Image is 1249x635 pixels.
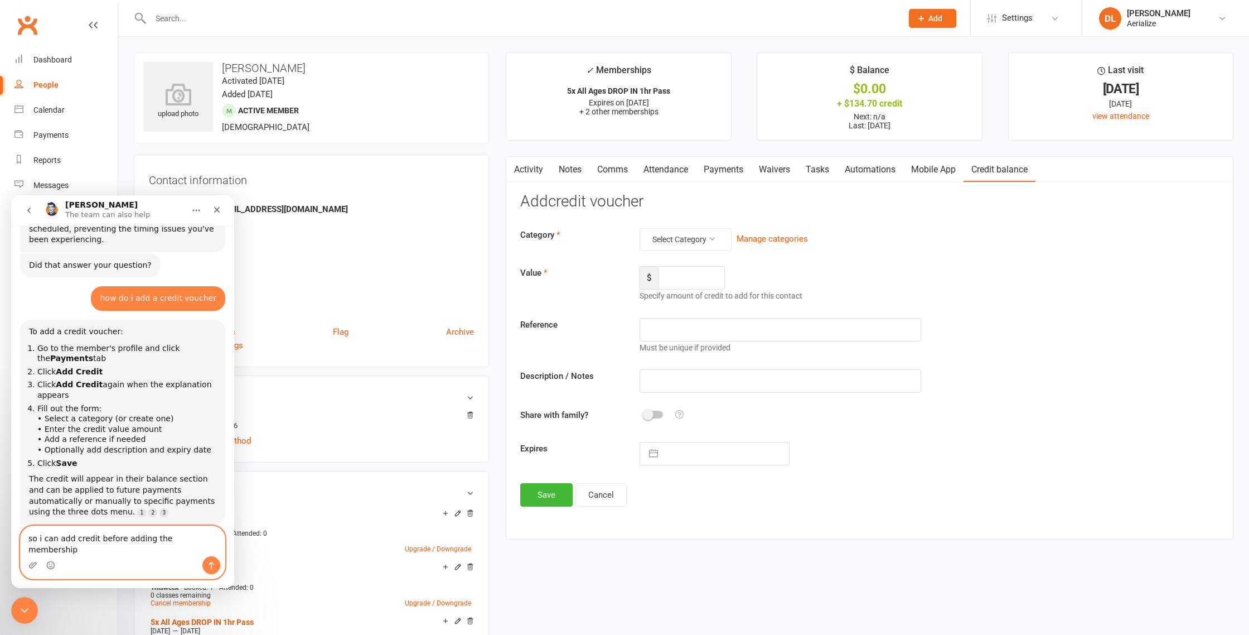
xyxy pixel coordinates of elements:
[512,266,631,280] label: Value
[586,65,593,76] i: ✓
[512,442,631,455] label: Expires
[151,413,468,421] strong: Bank account
[149,391,474,403] h3: Wallet
[1019,98,1223,110] div: [DATE]
[149,170,474,186] h3: Contact information
[26,208,205,260] li: Fill out the form: • Select a category (or create one) • Enter the credit value amount • Add a re...
[589,157,636,182] a: Comms
[1019,83,1223,95] div: [DATE]
[149,486,474,498] h3: Membership
[151,618,254,627] a: 5x All Ages DROP IN 1hr Pass
[151,285,474,295] div: Date of Birth
[33,131,69,139] div: Payments
[151,204,474,214] strong: [PERSON_NAME][EMAIL_ADDRESS][DOMAIN_NAME]
[151,627,170,635] span: [DATE]
[151,227,474,237] strong: 0490886422
[151,307,474,317] div: Location
[26,263,205,273] li: Click
[1097,63,1144,83] div: Last visit
[640,341,921,354] div: Must be unique if provided
[767,98,971,109] div: + $134.70 credit
[798,157,837,182] a: Tasks
[147,11,894,26] input: Search...
[1127,18,1190,28] div: Aerialize
[151,272,474,282] strong: 10470452
[151,249,474,259] strong: [STREET_ADDRESS]
[222,122,309,132] span: [DEMOGRAPHIC_DATA]
[149,411,474,431] li: [PERSON_NAME]
[151,239,474,250] div: Address
[837,157,903,182] a: Automations
[151,599,211,607] a: Cancel membership
[446,325,474,339] a: Archive
[126,313,135,322] a: Source reference 6195258:
[1002,6,1033,31] span: Settings
[18,278,205,322] div: The credit will appear in their balance section and can be applied to future payments automatical...
[35,365,44,374] button: Emoji picker
[151,591,211,599] span: 0 classes remaining
[512,369,631,383] label: Description / Notes
[512,318,631,331] label: Reference
[143,62,480,74] h3: [PERSON_NAME]
[14,148,118,173] a: Reports
[909,9,956,28] button: Add
[903,157,964,182] a: Mobile App
[191,361,209,379] button: Send a message…
[1099,7,1121,30] div: DL
[233,530,267,537] span: Attended: 0
[11,597,38,624] iframe: Intercom live chat
[767,83,971,95] div: $0.00
[148,573,474,582] div: —
[143,83,213,120] div: upload photo
[850,63,889,83] div: $ Balance
[14,73,118,98] a: People
[767,112,971,130] p: Next: n/a Last: [DATE]
[512,228,631,242] label: Category
[1127,8,1190,18] div: [PERSON_NAME]
[551,157,589,182] a: Notes
[640,266,658,290] span: $
[640,228,732,251] button: Select Category
[405,545,471,553] a: Upgrade / Downgrade
[33,80,59,89] div: People
[148,519,474,528] div: —
[751,157,798,182] a: Waivers
[219,584,254,591] span: Attended: 0
[579,107,659,116] span: + 2 other memberships
[589,98,649,107] span: Expires on [DATE]
[33,181,69,190] div: Messages
[181,627,200,635] span: [DATE]
[696,157,751,182] a: Payments
[405,599,471,607] a: Upgrade / Downgrade
[148,313,157,322] a: Source reference 18803987:
[14,98,118,123] a: Calendar
[512,408,631,422] label: Share with family?
[14,47,118,73] a: Dashboard
[17,365,26,374] button: Upload attachment
[222,89,273,99] time: Added [DATE]
[222,76,284,86] time: Activated [DATE]
[45,263,66,272] b: Save
[640,290,921,302] div: Specify amount of credit to add for this contact
[137,313,146,322] a: Source reference 9621715:
[737,232,808,246] button: Manage categories
[14,173,118,198] a: Messages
